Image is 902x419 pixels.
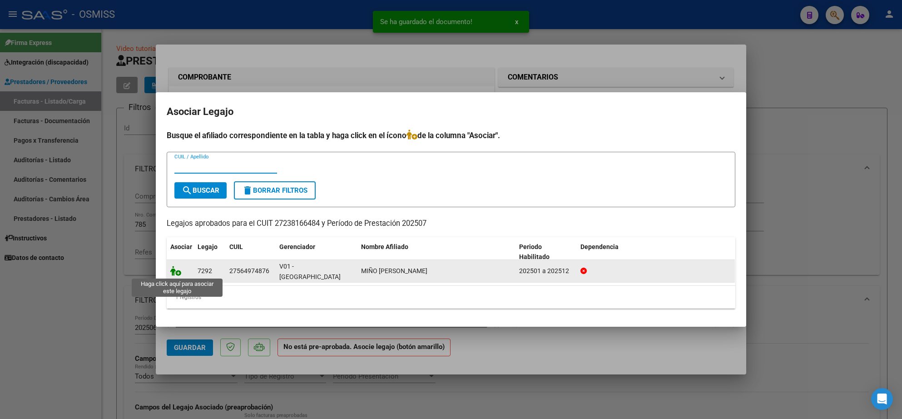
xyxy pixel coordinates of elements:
span: MIÑO JIMENA EMMA ISABELLA [361,267,427,274]
span: Periodo Habilitado [519,243,550,261]
datatable-header-cell: Asociar [167,237,194,267]
span: Borrar Filtros [242,186,307,195]
div: 1 registros [167,286,735,309]
h2: Asociar Legajo [167,103,735,120]
datatable-header-cell: Gerenciador [276,237,357,267]
datatable-header-cell: Legajo [194,237,226,267]
datatable-header-cell: Periodo Habilitado [515,237,577,267]
span: Nombre Afiliado [361,243,408,250]
mat-icon: delete [242,185,253,196]
span: Buscar [182,186,219,195]
span: V01 - [GEOGRAPHIC_DATA] [279,263,341,280]
span: CUIL [229,243,243,250]
datatable-header-cell: Nombre Afiliado [357,237,515,267]
div: 27564974876 [229,266,269,276]
span: 7292 [198,267,212,274]
div: 202501 a 202512 [519,266,573,276]
div: Open Intercom Messenger [871,388,893,410]
span: Gerenciador [279,243,315,250]
datatable-header-cell: CUIL [226,237,276,267]
datatable-header-cell: Dependencia [577,237,735,267]
h4: Busque el afiliado correspondiente en la tabla y haga click en el ícono de la columna "Asociar". [167,130,735,141]
button: Buscar [174,182,227,199]
mat-icon: search [182,185,193,196]
p: Legajos aprobados para el CUIT 27238166484 y Período de Prestación 202507 [167,218,735,229]
button: Borrar Filtros [234,181,316,200]
span: Asociar [170,243,192,250]
span: Legajo [198,243,218,250]
span: Dependencia [580,243,619,250]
